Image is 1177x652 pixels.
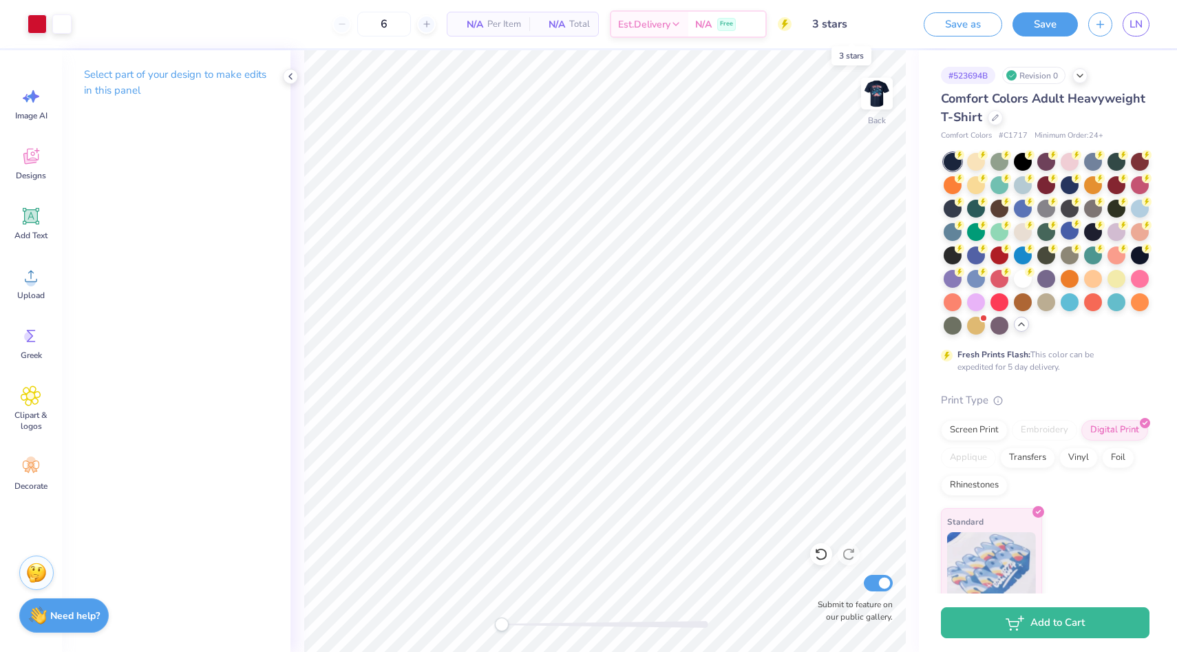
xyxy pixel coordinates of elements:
[957,349,1030,360] strong: Fresh Prints Flash:
[538,17,565,32] span: N/A
[924,12,1002,36] button: Save as
[941,130,992,142] span: Comfort Colors
[941,607,1149,638] button: Add to Cart
[84,67,268,98] p: Select part of your design to make edits in this panel
[21,350,42,361] span: Greek
[810,598,893,623] label: Submit to feature on our public gallery.
[947,532,1036,601] img: Standard
[50,609,100,622] strong: Need help?
[8,410,54,432] span: Clipart & logos
[487,17,521,32] span: Per Item
[15,110,47,121] span: Image AI
[1012,12,1078,36] button: Save
[17,290,45,301] span: Upload
[618,17,670,32] span: Est. Delivery
[999,130,1028,142] span: # C1717
[1035,130,1103,142] span: Minimum Order: 24 +
[941,67,995,84] div: # 523694B
[1059,448,1098,468] div: Vinyl
[1000,448,1055,468] div: Transfers
[941,90,1145,125] span: Comfort Colors Adult Heavyweight T-Shirt
[941,392,1149,408] div: Print Type
[941,475,1008,496] div: Rhinestones
[357,12,411,36] input: – –
[456,17,483,32] span: N/A
[1123,12,1149,36] a: LN
[1102,448,1134,468] div: Foil
[695,17,712,32] span: N/A
[802,10,903,38] input: Untitled Design
[947,514,984,529] span: Standard
[1012,420,1077,441] div: Embroidery
[720,19,733,29] span: Free
[831,46,871,65] div: 3 stars
[941,420,1008,441] div: Screen Print
[1002,67,1065,84] div: Revision 0
[16,170,46,181] span: Designs
[1130,17,1143,32] span: LN
[868,114,886,127] div: Back
[14,481,47,492] span: Decorate
[941,448,996,468] div: Applique
[863,80,891,107] img: Back
[14,230,47,241] span: Add Text
[569,17,590,32] span: Total
[495,618,509,631] div: Accessibility label
[1081,420,1148,441] div: Digital Print
[957,348,1127,373] div: This color can be expedited for 5 day delivery.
